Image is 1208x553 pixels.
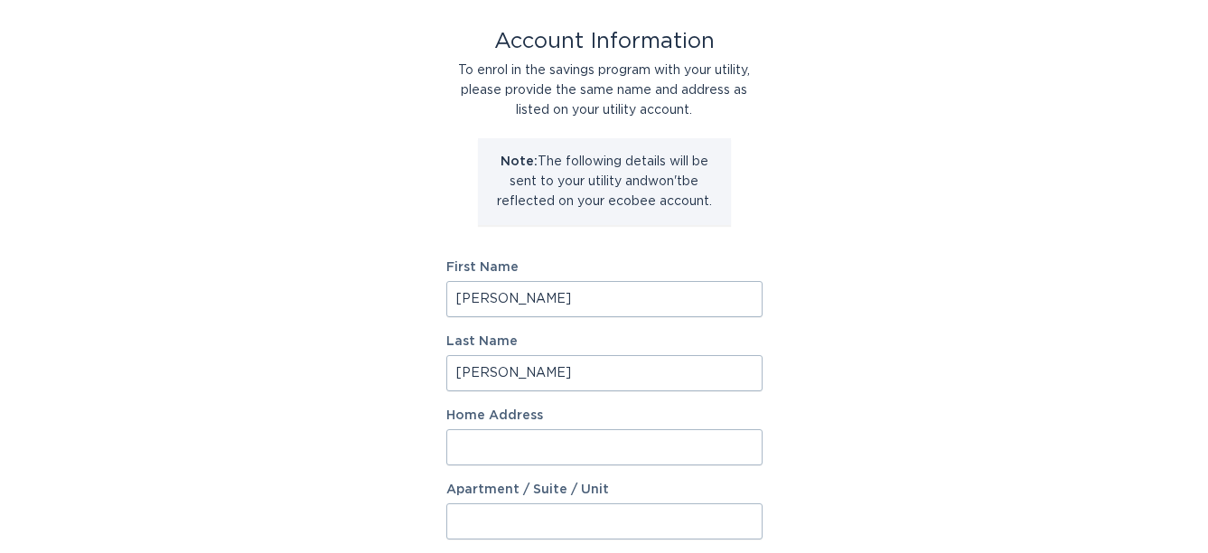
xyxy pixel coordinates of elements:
label: First Name [446,261,763,274]
label: Last Name [446,335,763,348]
label: Home Address [446,409,763,422]
p: The following details will be sent to your utility and won't be reflected on your ecobee account. [492,152,717,211]
strong: Note: [501,155,538,168]
label: Apartment / Suite / Unit [446,483,763,496]
div: To enrol in the savings program with your utility, please provide the same name and address as li... [446,61,763,120]
div: Account Information [446,32,763,52]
